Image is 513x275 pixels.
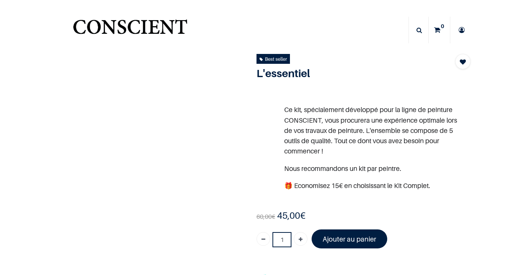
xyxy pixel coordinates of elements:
[323,235,376,243] font: Ajouter au panier
[277,210,306,221] b: €
[439,22,446,30] sup: 0
[71,15,189,45] a: Logo of Conscient
[71,15,189,45] img: Conscient
[256,232,270,246] a: Supprimer
[460,57,466,66] span: Add to wishlist
[256,67,438,80] h1: L'essentiel
[284,182,430,190] span: 🎁 Economisez 15€ en choisissant le Kit Complet.
[284,106,457,155] span: Ce kit, spécialement développé pour la ligne de peinture CONSCIENT, vous procurera une expérience...
[312,229,387,248] a: Ajouter au panier
[260,55,287,63] div: Best seller
[429,17,450,43] a: 0
[294,232,307,246] a: Ajouter
[256,213,275,221] span: €
[284,164,401,172] span: Nous recommandons un kit par peintre.
[277,210,300,221] span: 45,00
[455,54,470,69] button: Add to wishlist
[256,213,272,220] span: 60,00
